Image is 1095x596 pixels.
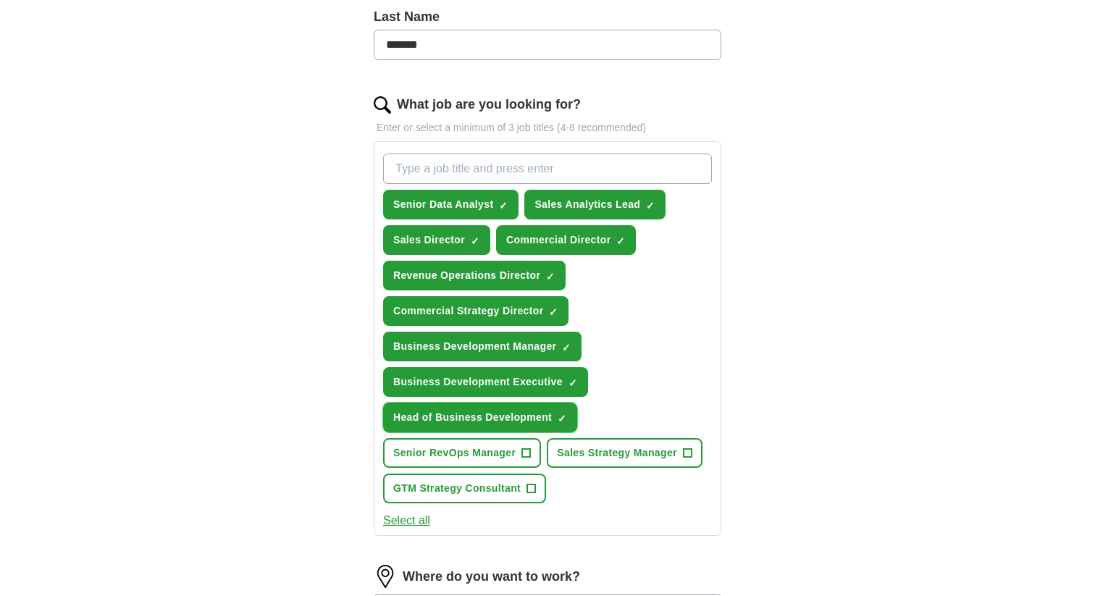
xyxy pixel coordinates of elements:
[499,200,508,211] span: ✓
[616,235,625,247] span: ✓
[374,96,391,114] img: search.png
[383,261,566,290] button: Revenue Operations Director✓
[383,190,519,219] button: Senior Data Analyst✓
[393,197,493,212] span: Senior Data Analyst
[403,567,580,587] label: Where do you want to work?
[557,445,677,461] span: Sales Strategy Manager
[524,190,666,219] button: Sales Analytics Lead✓
[383,438,541,468] button: Senior RevOps Manager
[549,306,558,318] span: ✓
[383,154,712,184] input: Type a job title and press enter
[496,225,636,255] button: Commercial Director✓
[562,342,571,353] span: ✓
[383,296,569,326] button: Commercial Strategy Director✓
[646,200,655,211] span: ✓
[471,235,479,247] span: ✓
[374,120,721,135] p: Enter or select a minimum of 3 job titles (4-8 recommended)
[383,225,490,255] button: Sales Director✓
[393,481,521,496] span: GTM Strategy Consultant
[393,374,563,390] span: Business Development Executive
[393,445,516,461] span: Senior RevOps Manager
[393,303,543,319] span: Commercial Strategy Director
[393,232,465,248] span: Sales Director
[374,7,721,27] label: Last Name
[534,197,640,212] span: Sales Analytics Lead
[558,413,566,424] span: ✓
[397,95,581,114] label: What job are you looking for?
[547,438,702,468] button: Sales Strategy Manager
[393,268,540,283] span: Revenue Operations Director
[374,565,397,588] img: location.png
[383,367,588,397] button: Business Development Executive✓
[383,474,546,503] button: GTM Strategy Consultant
[383,403,577,432] button: Head of Business Development✓
[546,271,555,282] span: ✓
[393,410,552,425] span: Head of Business Development
[569,377,577,389] span: ✓
[383,332,582,361] button: Business Development Manager✓
[506,232,611,248] span: Commercial Director
[383,512,430,529] button: Select all
[393,339,556,354] span: Business Development Manager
